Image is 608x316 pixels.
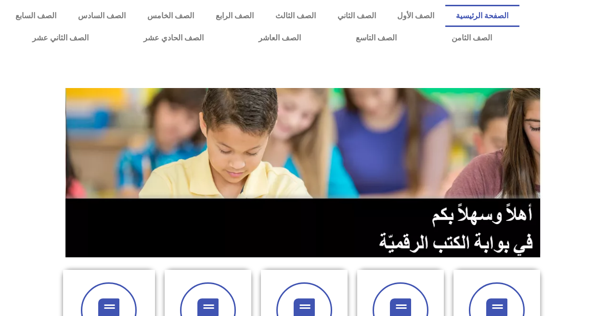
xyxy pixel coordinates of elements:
a: الصف الحادي عشر [116,27,231,49]
a: الصفحة الرئيسية [445,5,519,27]
a: الصف الأول [387,5,445,27]
a: الصف الثاني [326,5,387,27]
a: الصف الخامس [137,5,205,27]
a: الصف العاشر [231,27,328,49]
a: الصف السابع [5,5,67,27]
a: الصف الثالث [264,5,326,27]
a: الصف التاسع [328,27,424,49]
a: الصف الثاني عشر [5,27,116,49]
a: الصف السادس [67,5,137,27]
a: الصف الرابع [205,5,265,27]
a: الصف الثامن [424,27,519,49]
